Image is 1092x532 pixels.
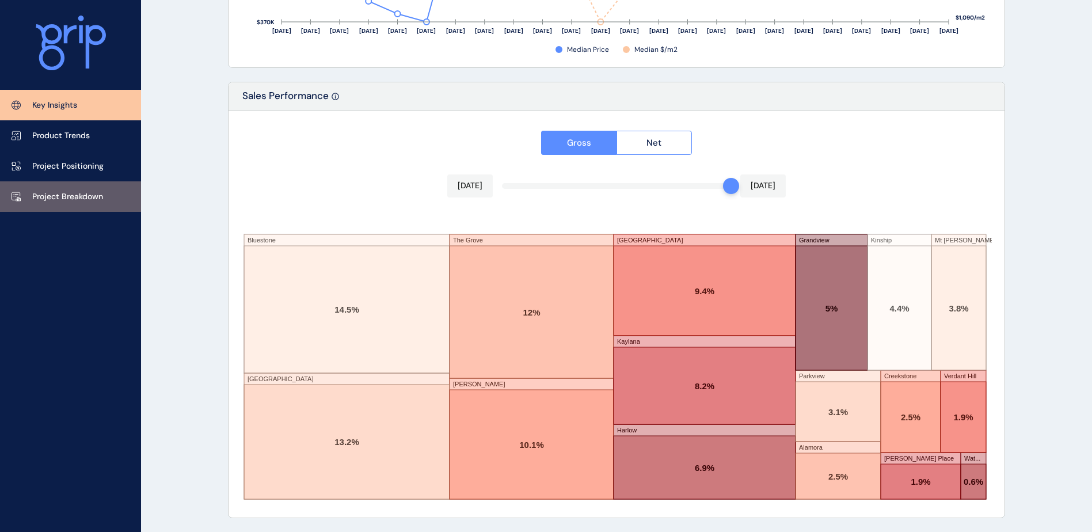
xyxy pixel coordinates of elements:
[634,45,678,55] span: Median $/m2
[32,161,104,172] p: Project Positioning
[32,100,77,111] p: Key Insights
[567,137,591,149] span: Gross
[617,131,693,155] button: Net
[751,180,775,192] p: [DATE]
[956,14,985,21] text: $1,090/m2
[242,89,329,111] p: Sales Performance
[32,130,90,142] p: Product Trends
[646,137,661,149] span: Net
[458,180,482,192] p: [DATE]
[32,191,103,203] p: Project Breakdown
[567,45,609,55] span: Median Price
[541,131,617,155] button: Gross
